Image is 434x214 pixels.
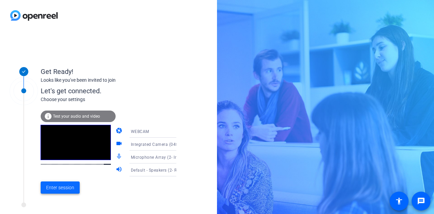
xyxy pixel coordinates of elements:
[53,114,100,119] span: Test your audio and video
[395,197,403,205] mat-icon: accessibility
[41,77,176,84] div: Looks like you've been invited to join
[131,141,193,147] span: Integrated Camera (04f2:b751)
[116,127,124,135] mat-icon: camera
[41,66,176,77] div: Get Ready!
[131,154,286,160] span: Microphone Array (2- Intel® Smart Sound Technology for Digital Microphones)
[41,96,190,103] div: Choose your settings
[41,86,190,96] div: Let's get connected.
[116,140,124,148] mat-icon: videocam
[116,166,124,174] mat-icon: volume_up
[41,181,80,194] button: Enter session
[44,112,52,120] mat-icon: info
[116,153,124,161] mat-icon: mic_none
[417,197,425,205] mat-icon: message
[46,184,74,191] span: Enter session
[131,129,149,134] span: WEBCAM
[131,167,209,173] span: Default - Speakers (2- Realtek(R) Audio)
